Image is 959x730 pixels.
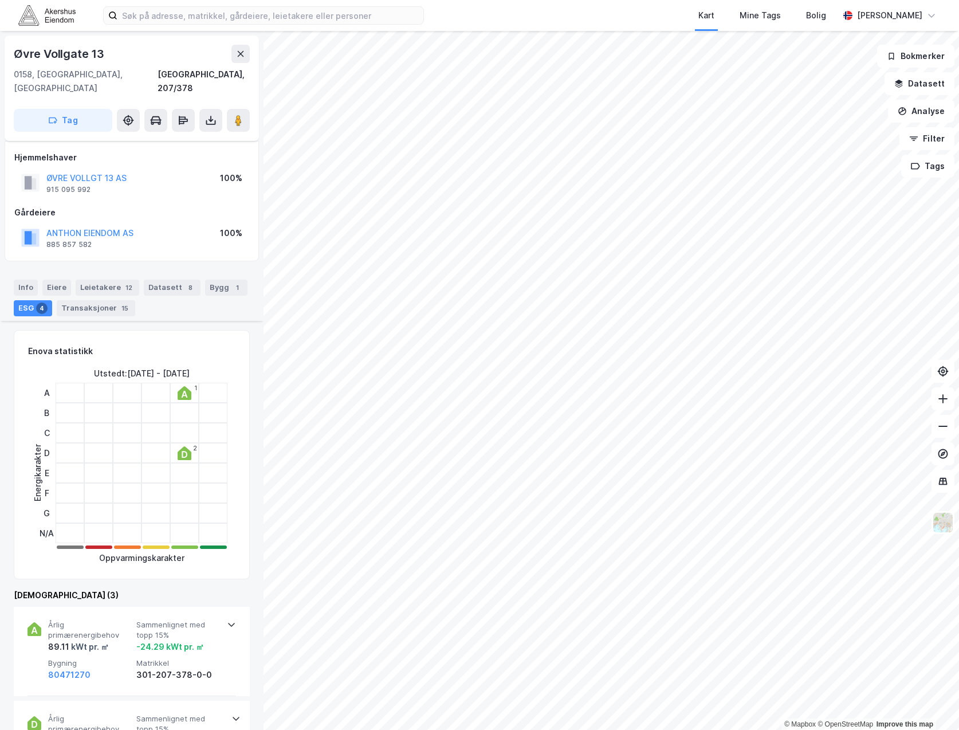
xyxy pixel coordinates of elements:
[220,226,242,240] div: 100%
[40,383,54,403] div: A
[36,303,48,314] div: 4
[117,7,423,24] input: Søk på adresse, matrikkel, gårdeiere, leietakere eller personer
[698,9,714,22] div: Kart
[46,185,91,194] div: 915 095 992
[14,45,107,63] div: Øvre Vollgate 13
[136,640,204,654] div: -24.29 kWt pr. ㎡
[14,68,158,95] div: 0158, [GEOGRAPHIC_DATA], [GEOGRAPHIC_DATA]
[14,109,112,132] button: Tag
[220,171,242,185] div: 100%
[194,384,197,391] div: 1
[48,658,132,668] span: Bygning
[184,282,196,293] div: 8
[740,9,781,22] div: Mine Tags
[40,503,54,523] div: G
[94,367,190,380] div: Utstedt : [DATE] - [DATE]
[136,658,220,668] span: Matrikkel
[902,675,959,730] iframe: Chat Widget
[817,720,873,728] a: OpenStreetMap
[123,282,135,293] div: 12
[14,280,38,296] div: Info
[40,483,54,503] div: F
[136,620,220,640] span: Sammenlignet med topp 15%
[57,300,135,316] div: Transaksjoner
[40,463,54,483] div: E
[14,300,52,316] div: ESG
[48,620,132,640] span: Årlig primærenergibehov
[14,151,249,164] div: Hjemmelshaver
[40,443,54,463] div: D
[888,100,954,123] button: Analyse
[48,640,109,654] div: 89.11
[31,444,45,501] div: Energikarakter
[69,640,109,654] div: kWt pr. ㎡
[144,280,201,296] div: Datasett
[40,423,54,443] div: C
[899,127,954,150] button: Filter
[806,9,826,22] div: Bolig
[28,344,93,358] div: Enova statistikk
[901,155,954,178] button: Tags
[877,45,954,68] button: Bokmerker
[857,9,922,22] div: [PERSON_NAME]
[136,668,220,682] div: 301-207-378-0-0
[205,280,247,296] div: Bygg
[48,668,91,682] button: 80471270
[885,72,954,95] button: Datasett
[14,588,250,602] div: [DEMOGRAPHIC_DATA] (3)
[40,523,54,543] div: N/A
[40,403,54,423] div: B
[231,282,243,293] div: 1
[76,280,139,296] div: Leietakere
[99,551,184,565] div: Oppvarmingskarakter
[193,445,197,452] div: 2
[784,720,816,728] a: Mapbox
[932,512,954,533] img: Z
[18,5,76,25] img: akershus-eiendom-logo.9091f326c980b4bce74ccdd9f866810c.svg
[119,303,131,314] div: 15
[877,720,933,728] a: Improve this map
[902,675,959,730] div: Kontrollprogram for chat
[42,280,71,296] div: Eiere
[14,206,249,219] div: Gårdeiere
[158,68,250,95] div: [GEOGRAPHIC_DATA], 207/378
[46,240,92,249] div: 885 857 582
